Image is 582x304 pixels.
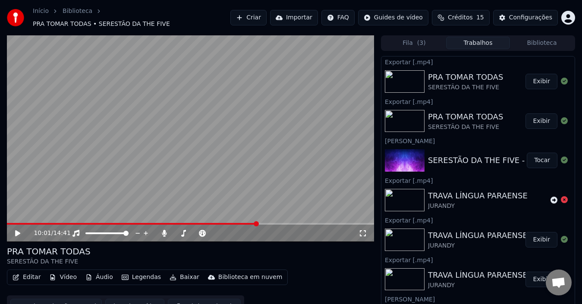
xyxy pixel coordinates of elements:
[428,229,528,241] div: TRAVA LÍNGUA PARAENSE
[381,96,575,107] div: Exportar [.mp4]
[417,39,426,47] span: ( 3 )
[321,10,355,25] button: FAQ
[33,20,170,28] span: PRA TOMAR TODAS • SERESTÃO DA THE FIVE
[546,270,572,295] div: Bate-papo aberto
[82,271,116,283] button: Áudio
[381,254,575,265] div: Exportar [.mp4]
[382,37,446,49] button: Fila
[525,74,557,89] button: Exibir
[428,111,503,123] div: PRA TOMAR TODAS
[428,190,528,202] div: TRAVA LÍNGUA PARAENSE
[381,294,575,304] div: [PERSON_NAME]
[53,229,70,238] span: 14:41
[381,135,575,146] div: [PERSON_NAME]
[525,232,557,248] button: Exibir
[428,202,528,210] div: JURANDY
[446,37,510,49] button: Trabalhos
[448,13,473,22] span: Créditos
[381,56,575,67] div: Exportar [.mp4]
[381,175,575,185] div: Exportar [.mp4]
[428,123,503,132] div: SERESTÃO DA THE FIVE
[509,13,552,22] div: Configurações
[230,10,267,25] button: Criar
[46,271,80,283] button: Vídeo
[428,269,528,281] div: TRAVA LÍNGUA PARAENSE
[9,271,44,283] button: Editar
[218,273,283,282] div: Biblioteca em nuvem
[270,10,318,25] button: Importar
[428,71,503,83] div: PRA TOMAR TODAS
[7,257,91,266] div: SERESTÃO DA THE FIVE
[493,10,558,25] button: Configurações
[7,9,24,26] img: youka
[527,153,557,168] button: Tocar
[7,245,91,257] div: PRA TOMAR TODAS
[34,229,54,238] div: /
[358,10,428,25] button: Guides de vídeo
[33,7,230,28] nav: breadcrumb
[166,271,203,283] button: Baixar
[63,7,92,16] a: Biblioteca
[118,271,164,283] button: Legendas
[428,83,503,92] div: SERESTÃO DA THE FIVE
[381,215,575,225] div: Exportar [.mp4]
[428,281,528,290] div: JURANDY
[476,13,484,22] span: 15
[432,10,490,25] button: Créditos15
[525,272,557,287] button: Exibir
[33,7,49,16] a: Início
[510,37,574,49] button: Biblioteca
[34,229,51,238] span: 10:01
[428,241,528,250] div: JURANDY
[525,113,557,129] button: Exibir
